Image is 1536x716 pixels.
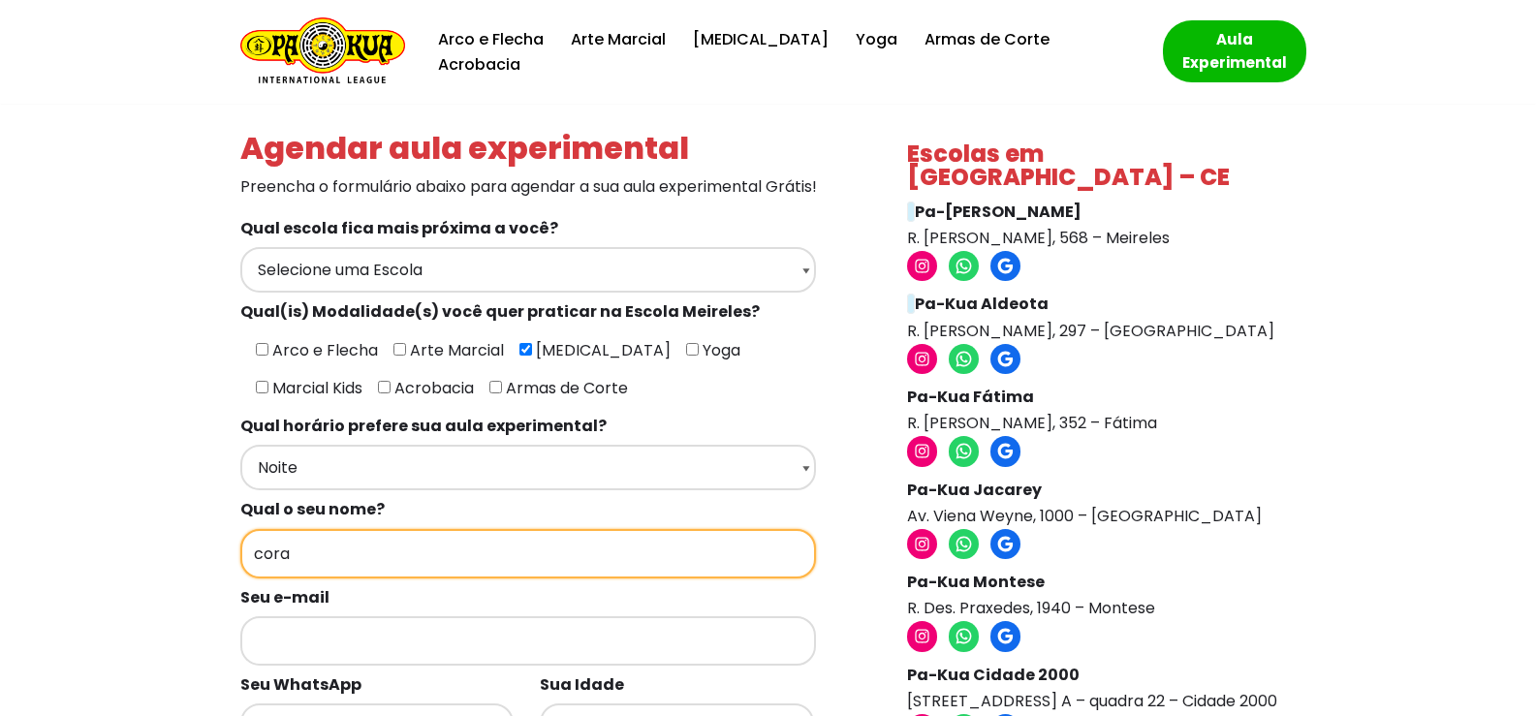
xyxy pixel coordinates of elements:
[489,381,502,393] input: Armas de Corte
[240,173,847,200] p: Preencha o formulário abaixo para agendar a sua aula experimental Grátis!
[519,343,532,356] input: [MEDICAL_DATA]
[268,377,362,399] span: Marcial Kids
[907,571,1045,593] strong: Pa-Kua Montese
[240,673,361,696] b: Seu WhatsApp
[907,386,1034,408] strong: Pa-Kua Fátima
[907,199,1286,251] p: R. [PERSON_NAME], 568 – Meireles
[240,586,329,608] b: Seu e-mail
[240,217,558,239] b: Qual escola fica mais próxima a você?
[1163,20,1306,82] a: Aula Experimental
[240,300,760,323] b: Qual(is) Modalidade(s) você quer praticar na Escola Meireles?
[925,26,1050,52] a: Armas de Corte
[406,339,504,361] span: Arte Marcial
[907,569,1286,621] p: R. Des. Praxedes, 1940 – Montese
[532,339,671,361] span: [MEDICAL_DATA]
[856,26,897,52] a: Yoga
[434,26,1134,78] div: Menu primário
[438,26,544,52] a: Arco e Flecha
[393,343,406,356] input: Arte Marcial
[907,477,1286,529] p: Av. Viena Weyne, 1000 – [GEOGRAPHIC_DATA]
[438,51,520,78] a: Acrobacia
[699,339,740,361] span: Yoga
[907,384,1286,436] p: R. [PERSON_NAME], 352 – Fátima
[686,343,699,356] input: Yoga
[915,293,1049,315] strong: Pa-Kua Aldeota
[268,339,378,361] span: Arco e Flecha
[391,377,474,399] span: Acrobacia
[907,291,1286,343] p: R. [PERSON_NAME], 297 – [GEOGRAPHIC_DATA]
[256,343,268,356] input: Arco e Flecha
[571,26,666,52] a: Arte Marcial
[540,673,624,696] b: Sua Idade
[240,498,385,520] b: Qual o seu nome?
[240,133,847,164] h4: Agendar aula experimental
[240,415,607,437] b: Qual horário prefere sua aula experimental?
[693,26,829,52] a: [MEDICAL_DATA]
[907,662,1286,714] p: [STREET_ADDRESS] A – quadra 22 – Cidade 2000
[907,664,1080,686] strong: Pa-Kua Cidade 2000
[907,142,1286,189] h4: Escolas em [GEOGRAPHIC_DATA] – CE
[915,201,1081,223] strong: Pa-[PERSON_NAME]
[502,377,628,399] span: Armas de Corte
[378,381,391,393] input: Acrobacia
[907,479,1042,501] strong: Pa-Kua Jacarey
[256,381,268,393] input: Marcial Kids
[231,17,405,86] a: Escola de Conhecimentos Orientais Pa-Kua Uma escola para toda família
